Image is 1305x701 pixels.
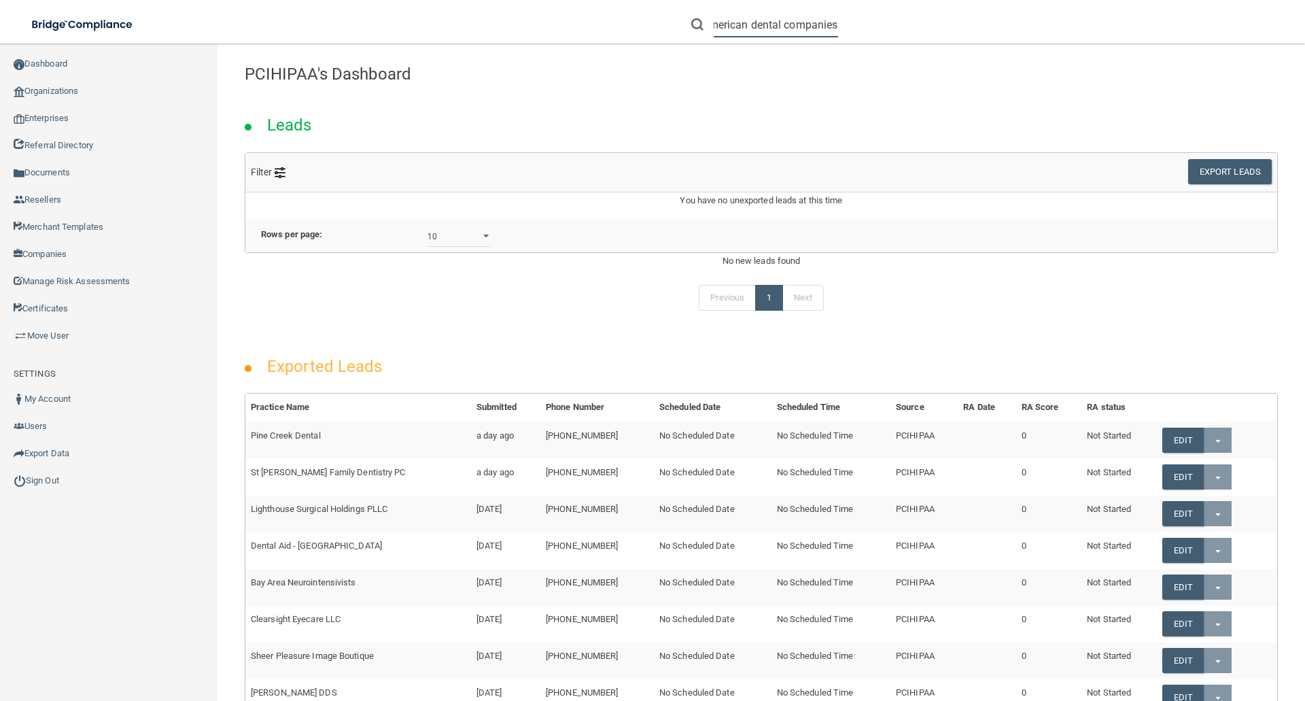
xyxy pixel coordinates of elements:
td: No Scheduled Date [654,496,771,532]
img: icon-documents.8dae5593.png [14,168,24,179]
a: 1 [755,285,783,311]
td: St [PERSON_NAME] Family Dentistry PC [245,459,471,496]
td: PCIHIPAA [890,459,958,496]
td: 0 [1016,422,1082,458]
td: No Scheduled Date [654,532,771,569]
a: Edit [1162,575,1204,600]
td: PCIHIPAA [890,606,958,643]
td: No Scheduled Time [771,532,890,569]
td: a day ago [471,459,540,496]
td: [DATE] [471,643,540,679]
td: [PHONE_NUMBER] [540,569,654,606]
td: No Scheduled Date [654,422,771,458]
td: PCIHIPAA [890,496,958,532]
th: Phone Number [540,394,654,422]
td: No Scheduled Time [771,496,890,532]
img: icon-filter@2x.21656d0b.png [275,167,285,178]
td: [PHONE_NUMBER] [540,496,654,532]
td: [DATE] [471,606,540,643]
td: PCIHIPAA [890,569,958,606]
td: 0 [1016,459,1082,496]
td: No Scheduled Time [771,643,890,679]
a: Edit [1162,464,1204,490]
td: Not Started [1081,496,1157,532]
img: icon-export.b9366987.png [14,448,24,459]
td: 0 [1016,569,1082,606]
td: No Scheduled Date [654,643,771,679]
td: PCIHIPAA [890,643,958,679]
td: [PHONE_NUMBER] [540,459,654,496]
th: Source [890,394,958,422]
img: bridge_compliance_login_screen.278c3ca4.svg [20,11,145,39]
th: RA Date [958,394,1015,422]
a: Edit [1162,648,1204,673]
td: [PHONE_NUMBER] [540,643,654,679]
td: [PHONE_NUMBER] [540,532,654,569]
td: Dental Aid - [GEOGRAPHIC_DATA] [245,532,471,569]
th: Practice Name [245,394,471,422]
td: No Scheduled Date [654,569,771,606]
a: Edit [1162,428,1204,453]
td: Not Started [1081,422,1157,458]
th: RA Score [1016,394,1082,422]
td: No Scheduled Date [654,459,771,496]
td: [DATE] [471,496,540,532]
td: a day ago [471,422,540,458]
td: Not Started [1081,532,1157,569]
img: ic-search.3b580494.png [691,18,703,31]
td: 0 [1016,496,1082,532]
td: Not Started [1081,569,1157,606]
img: briefcase.64adab9b.png [14,329,27,343]
td: [PHONE_NUMBER] [540,422,654,458]
span: Filter [251,167,285,177]
td: [DATE] [471,569,540,606]
th: Scheduled Date [654,394,771,422]
img: ic_dashboard_dark.d01f4a41.png [14,59,24,70]
h2: Leads [254,106,326,144]
th: RA status [1081,394,1157,422]
label: SETTINGS [14,366,56,382]
td: [PHONE_NUMBER] [540,606,654,643]
img: enterprise.0d942306.png [14,114,24,124]
input: Search [714,12,838,37]
td: No Scheduled Time [771,422,890,458]
td: PCIHIPAA [890,422,958,458]
td: [DATE] [471,532,540,569]
button: Export Leads [1188,159,1272,184]
td: 0 [1016,532,1082,569]
div: You have no unexported leads at this time [245,192,1277,220]
td: 0 [1016,643,1082,679]
td: No Scheduled Date [654,606,771,643]
td: Pine Creek Dental [245,422,471,458]
a: Previous [699,285,756,311]
td: Not Started [1081,643,1157,679]
td: 0 [1016,606,1082,643]
td: No Scheduled Time [771,459,890,496]
a: Edit [1162,611,1204,636]
div: No new leads found [234,253,1288,269]
td: No Scheduled Time [771,569,890,606]
td: Bay Area Neurointensivists [245,569,471,606]
td: No Scheduled Time [771,606,890,643]
td: Not Started [1081,459,1157,496]
a: Next [782,285,823,311]
img: ic_reseller.de258add.png [14,194,24,205]
th: Submitted [471,394,540,422]
img: organization-icon.f8decf85.png [14,86,24,97]
td: Clearsight Eyecare LLC [245,606,471,643]
b: Rows per page: [261,229,322,239]
td: PCIHIPAA [890,532,958,569]
img: ic_power_dark.7ecde6b1.png [14,475,26,487]
td: Sheer Pleasure Image Boutique [245,643,471,679]
a: Edit [1162,538,1204,563]
th: Scheduled Time [771,394,890,422]
td: Not Started [1081,606,1157,643]
h2: Exported Leads [254,347,396,386]
h4: PCIHIPAA's Dashboard [245,65,1278,83]
img: ic_user_dark.df1a06c3.png [14,394,24,405]
a: Edit [1162,501,1204,526]
td: Lighthouse Surgical Holdings PLLC [245,496,471,532]
img: icon-users.e205127d.png [14,421,24,432]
